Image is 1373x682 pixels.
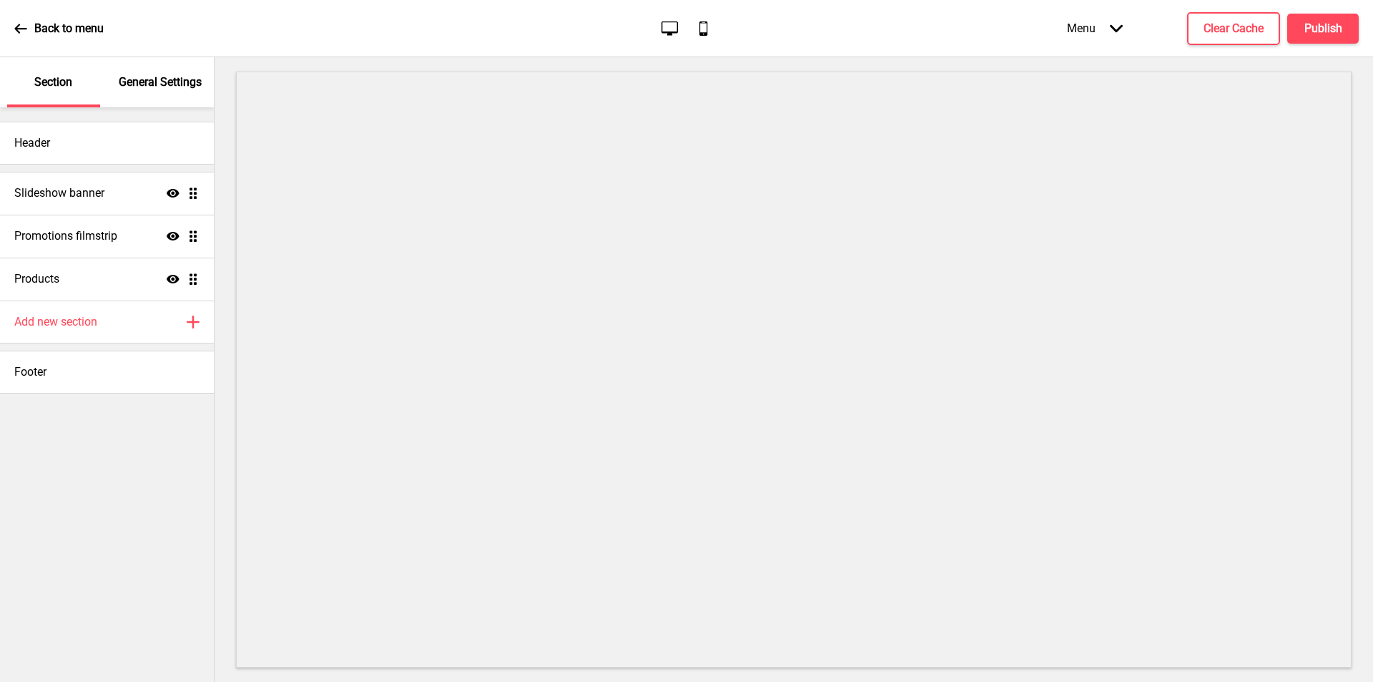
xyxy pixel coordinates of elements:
p: Section [34,74,72,90]
button: Publish [1287,14,1359,44]
h4: Products [14,271,59,287]
p: General Settings [119,74,202,90]
h4: Header [14,135,50,151]
p: Back to menu [34,21,104,36]
h4: Publish [1304,21,1342,36]
h4: Promotions filmstrip [14,228,117,244]
h4: Footer [14,364,46,380]
a: Back to menu [14,9,104,48]
div: Menu [1053,7,1137,49]
h4: Clear Cache [1204,21,1264,36]
button: Clear Cache [1187,12,1280,45]
h4: Slideshow banner [14,185,104,201]
h4: Add new section [14,314,97,330]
